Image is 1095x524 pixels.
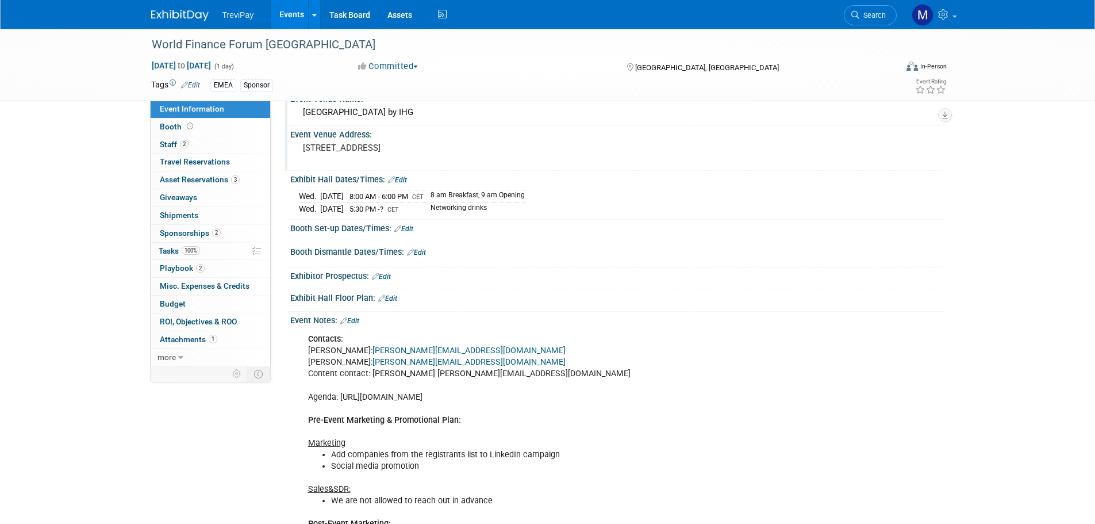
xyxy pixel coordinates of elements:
a: ROI, Objectives & ROO [151,313,270,331]
div: Exhibitor Prospectus: [290,267,944,282]
td: Personalize Event Tab Strip [227,366,247,381]
span: Budget [160,299,186,308]
a: Tasks100% [151,243,270,260]
span: TreviPay [222,10,254,20]
a: Search [844,5,897,25]
td: [DATE] [320,190,344,203]
span: 8:00 AM - 6:00 PM [349,192,408,201]
span: [GEOGRAPHIC_DATA], [GEOGRAPHIC_DATA] [635,63,779,72]
div: EMEA [210,79,236,91]
span: CET [412,193,424,201]
a: Misc. Expenses & Credits [151,278,270,295]
a: Edit [378,294,397,303]
span: Booth [160,122,195,131]
span: Misc. Expenses & Credits [160,281,249,290]
a: Travel Reservations [151,154,270,171]
a: Shipments [151,207,270,224]
button: Committed [354,60,422,72]
li: We are not allowed to reach out in advance [331,495,811,518]
span: CET [387,206,399,213]
span: 2 [180,140,189,148]
span: 2 [212,228,221,237]
div: [GEOGRAPHIC_DATA] by IHG [299,104,936,121]
span: Sponsorships [160,228,221,238]
a: Giveaways [151,189,270,206]
u: Sales&SDR: [308,484,351,494]
div: Booth Dismantle Dates/Times: [290,243,944,258]
td: Wed. [299,203,320,215]
span: 3 [231,175,240,184]
div: Sponsor [240,79,273,91]
span: 2 [196,264,205,273]
a: Playbook2 [151,260,270,277]
img: ExhibitDay [151,10,209,21]
span: to [176,61,187,70]
a: Budget [151,296,270,313]
span: Travel Reservations [160,157,230,166]
span: 5:30 PM - [349,205,385,213]
span: Staff [160,140,189,149]
u: Marketing​ [308,438,345,448]
td: Wed. [299,190,320,203]
td: [DATE] [320,203,344,215]
span: 100% [182,246,200,255]
span: more [157,353,176,362]
div: In-Person [920,62,947,71]
a: [PERSON_NAME][EMAIL_ADDRESS][DOMAIN_NAME] [372,357,566,367]
pre: [STREET_ADDRESS] [303,143,550,153]
a: Asset Reservations3 [151,171,270,189]
a: [PERSON_NAME][EMAIL_ADDRESS][DOMAIN_NAME] [372,346,566,355]
a: Event Information [151,101,270,118]
div: Exhibit Hall Dates/Times: [290,171,944,186]
b: Pre-Event Marketing & Promotional Plan​: [308,415,461,425]
a: Edit [181,81,200,89]
a: Edit [407,248,426,257]
span: Asset Reservations [160,175,240,184]
li: Social media promotion [331,461,811,472]
span: Shipments [160,211,198,220]
span: ROI, Objectives & ROO [160,317,237,326]
a: Staff2 [151,136,270,154]
span: Playbook [160,263,205,273]
a: Sponsorships2 [151,225,270,242]
span: ? [380,205,383,213]
td: Toggle Event Tabs [247,366,270,381]
span: Event Information [160,104,224,113]
span: [DATE] [DATE] [151,60,212,71]
td: 8 am Breakfast, 9 am Opening [424,190,525,203]
span: Search [859,11,886,20]
div: Event Rating [915,79,946,85]
li: Add companies from the registrants list to LinkedIn campaign [331,449,811,461]
a: Edit [340,317,359,325]
div: Exhibit Hall Floor Plan: [290,289,944,304]
div: World Finance Forum [GEOGRAPHIC_DATA] [148,35,879,55]
div: Booth Set-up Dates/Times: [290,220,944,235]
a: Booth [151,118,270,136]
a: Edit [372,273,391,281]
span: Tasks [159,246,200,255]
a: Edit [394,225,413,233]
span: Attachments [160,335,217,344]
img: Format-Inperson.png [906,62,918,71]
span: (1 day) [213,63,234,70]
img: Maiia Khasina [912,4,933,26]
div: Event Notes: [290,312,944,327]
div: Event Format [829,60,947,77]
span: Booth not reserved yet [185,122,195,131]
span: 1 [209,335,217,343]
div: Event Venue Address: [290,126,944,140]
span: Giveaways [160,193,197,202]
a: Edit [388,176,407,184]
a: Attachments1 [151,331,270,349]
b: Contacts: [308,334,343,344]
td: Networking drinks [424,203,525,215]
td: Tags [151,79,200,92]
a: more [151,349,270,366]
